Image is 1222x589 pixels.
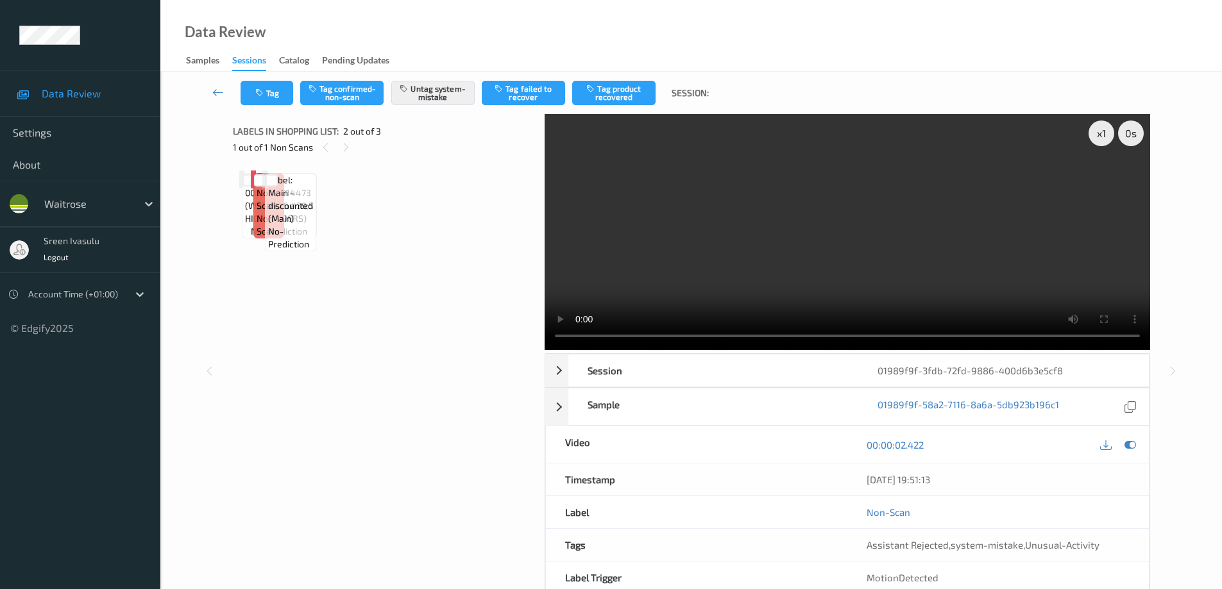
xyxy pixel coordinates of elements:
[232,52,279,71] a: Sessions
[233,125,339,138] span: Labels in shopping list:
[245,174,314,225] span: Label: 0039047014473 (WALKER&#39;S HIGHLANDERS)
[572,81,656,105] button: Tag product recovered
[232,54,266,71] div: Sessions
[545,388,1150,426] div: Sample01989f9f-58a2-7116-8a6a-5db923b196c1
[279,52,322,70] a: Catalog
[185,26,266,38] div: Data Review
[1089,120,1114,146] div: x 1
[482,81,565,105] button: Tag failed to recover
[546,496,847,528] div: Label
[867,506,910,518] a: Non-Scan
[186,52,232,70] a: Samples
[233,139,536,155] div: 1 out of 1 Non Scans
[867,473,1130,486] div: [DATE] 19:51:13
[268,225,313,251] span: no-prediction
[546,426,847,463] div: Video
[867,539,1099,551] span: , ,
[858,354,1148,386] div: 01989f9f-3fdb-72fd-9886-400d6b3e5cf8
[343,125,381,138] span: 2 out of 3
[546,463,847,495] div: Timestamp
[867,438,924,451] a: 00:00:02.422
[867,539,949,551] span: Assistant Rejected
[322,54,389,70] div: Pending Updates
[391,81,475,105] button: Untag system-mistake
[300,81,384,105] button: Tag confirmed-non-scan
[257,174,281,212] span: Label: Non-Scan
[1118,120,1144,146] div: 0 s
[186,54,219,70] div: Samples
[878,398,1059,415] a: 01989f9f-58a2-7116-8a6a-5db923b196c1
[257,212,281,238] span: non-scan
[568,388,858,425] div: Sample
[1025,539,1099,551] span: Unusual-Activity
[546,529,847,561] div: Tags
[251,225,307,238] span: no-prediction
[568,354,858,386] div: Session
[268,174,313,225] span: Label: Main - discounted (Main)
[951,539,1023,551] span: system-mistake
[279,54,309,70] div: Catalog
[241,81,293,105] button: Tag
[545,354,1150,387] div: Session01989f9f-3fdb-72fd-9886-400d6b3e5cf8
[322,52,402,70] a: Pending Updates
[672,87,709,99] span: Session:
